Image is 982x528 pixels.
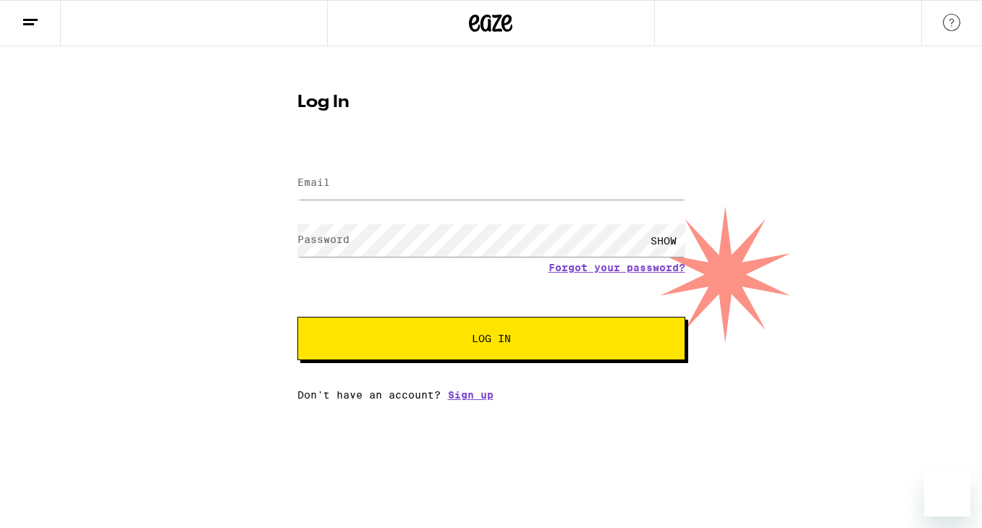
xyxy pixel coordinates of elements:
[448,389,494,401] a: Sign up
[472,333,511,344] span: Log In
[297,167,685,200] input: Email
[642,224,685,257] div: SHOW
[297,94,685,111] h1: Log In
[297,317,685,360] button: Log In
[297,389,685,401] div: Don't have an account?
[297,176,330,188] label: Email
[924,470,970,516] iframe: Button to launch messaging window
[297,234,350,245] label: Password
[549,262,685,273] a: Forgot your password?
